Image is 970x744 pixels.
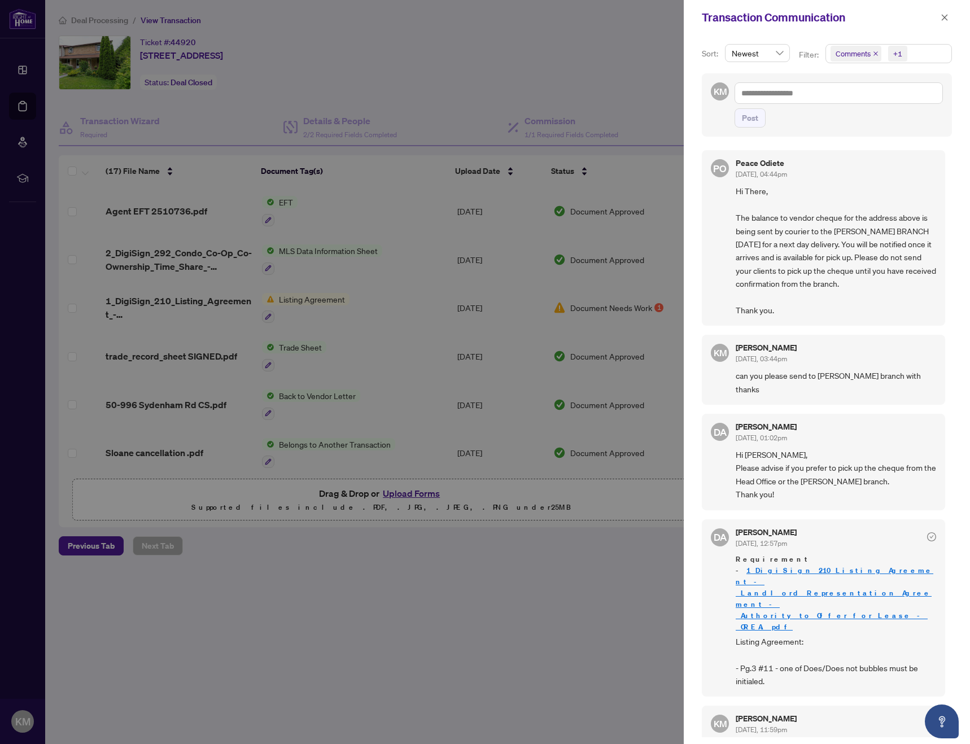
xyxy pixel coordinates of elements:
span: Comments [836,48,871,59]
h5: [PERSON_NAME] [736,423,797,431]
span: Hi [PERSON_NAME], Please advise if you prefer to pick up the cheque from the Head Office or the [... [736,448,936,501]
span: Hi There, The balance to vendor cheque for the address above is being sent by courier to the [PER... [736,185,936,317]
div: Transaction Communication [702,9,937,26]
p: Filter: [799,49,820,61]
h5: [PERSON_NAME] [736,528,797,536]
span: Newest [732,45,783,62]
div: +1 [893,48,902,59]
span: close [873,51,879,56]
span: [DATE], 11:59pm [736,725,787,734]
h5: [PERSON_NAME] [736,344,797,352]
span: DA [713,424,727,439]
span: DA [713,529,727,545]
a: 1_DigiSign_210_Listing_Agreement_-_Landlord_Representation_Agreement_-_Authority_to_Offer_for_Lea... [736,566,933,632]
span: [DATE], 04:44pm [736,170,787,178]
span: PO [713,161,726,176]
span: close [941,14,949,21]
span: Listing Agreement: - Pg.3 #11 - one of Does/Does not bubbles must be initialed. [736,635,936,688]
span: KM [713,717,727,731]
span: [DATE], 01:02pm [736,434,787,442]
span: check-circle [927,532,936,541]
span: Comments [831,46,881,62]
span: KM [713,85,727,99]
span: [DATE], 12:57pm [736,539,787,548]
h5: Peace Odiete [736,159,787,167]
h5: [PERSON_NAME] [736,715,797,723]
span: KM [713,346,727,360]
button: Open asap [925,704,959,738]
button: Post [735,108,766,128]
span: can you please send to [PERSON_NAME] branch with thanks [736,369,936,396]
span: [DATE], 03:44pm [736,355,787,363]
span: Requirement - [736,554,936,633]
p: Sort: [702,47,720,60]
